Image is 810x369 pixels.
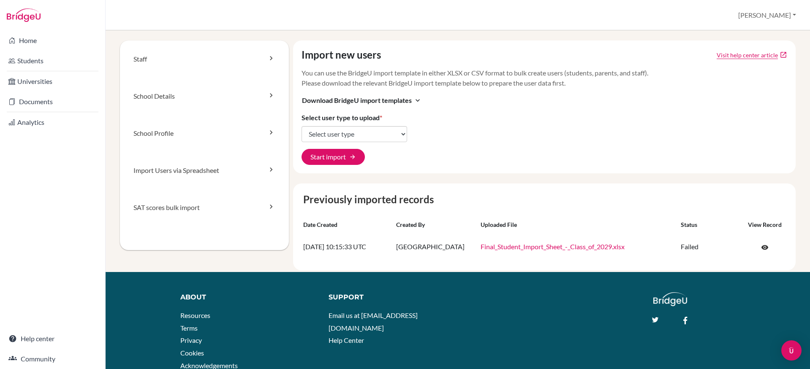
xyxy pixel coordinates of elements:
a: Help Center [329,336,364,344]
a: Community [2,350,103,367]
i: expand_more [413,96,422,105]
th: Created by [393,217,477,232]
div: Open Intercom Messenger [781,340,802,361]
th: View record [741,217,789,232]
button: [PERSON_NAME] [734,7,800,23]
td: [GEOGRAPHIC_DATA] [393,232,477,262]
a: Privacy [180,336,202,344]
label: Select user type to upload [302,113,382,123]
a: Help center [2,330,103,347]
th: Status [677,217,741,232]
img: logo_white@2x-f4f0deed5e89b7ecb1c2cc34c3e3d731f90f0f143d5ea2071677605dd97b5244.png [653,292,688,306]
td: [DATE] 10:15:33 UTC [300,232,393,262]
caption: Previously imported records [300,192,789,207]
span: visibility [761,244,769,251]
th: Uploaded file [477,217,677,232]
a: Import Users via Spreadsheet [120,152,289,189]
a: Analytics [2,114,103,131]
a: Click to open Tracking student registration article in a new tab [717,51,778,59]
img: Bridge-U [7,8,41,22]
span: Download BridgeU import templates [302,95,412,105]
a: Home [2,32,103,49]
a: School Details [120,78,289,115]
a: Universities [2,73,103,90]
button: Start import [302,149,365,165]
a: Click to open the record on its current state [752,239,777,255]
a: Students [2,52,103,69]
h4: Import new users [302,49,381,61]
p: You can use the BridgeU import template in either XLSX or CSV format to bulk create users (studen... [302,68,787,88]
a: SAT scores bulk import [120,189,289,226]
a: Staff [120,40,289,78]
div: About [180,292,310,302]
a: Email us at [EMAIL_ADDRESS][DOMAIN_NAME] [329,311,418,332]
button: Download BridgeU import templatesexpand_more [302,95,422,106]
a: Resources [180,311,210,319]
a: Final_Student_Import_Sheet_-_Class_of_2029.xlsx [481,242,625,250]
a: Cookies [180,349,204,357]
a: Terms [180,324,198,332]
a: open_in_new [780,51,787,59]
a: School Profile [120,115,289,152]
div: Support [329,292,448,302]
td: Failed [677,232,741,262]
th: Date created [300,217,393,232]
a: Documents [2,93,103,110]
span: arrow_forward [349,154,356,160]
